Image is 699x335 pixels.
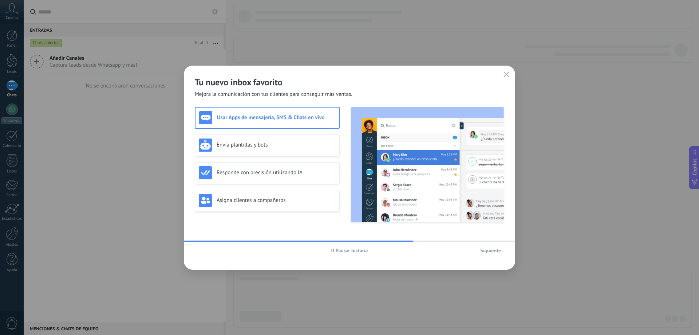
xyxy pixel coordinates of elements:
[217,169,336,176] h3: Responde con precisión utilizando IA
[195,77,504,88] h2: Tu nuevo inbox favorito
[477,245,504,256] button: Siguiente
[195,91,352,98] span: Mejora la comunicación con tus clientes para conseguir más ventas.
[217,114,335,121] h3: Usar Apps de mensajería, SMS & Chats en vivo
[328,245,371,256] button: Pausar historia
[217,197,336,204] h3: Asigna clientes a compañeros
[336,248,368,253] span: Pausar historia
[480,248,501,253] span: Siguiente
[217,141,336,148] h3: Envía plantillas y bots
